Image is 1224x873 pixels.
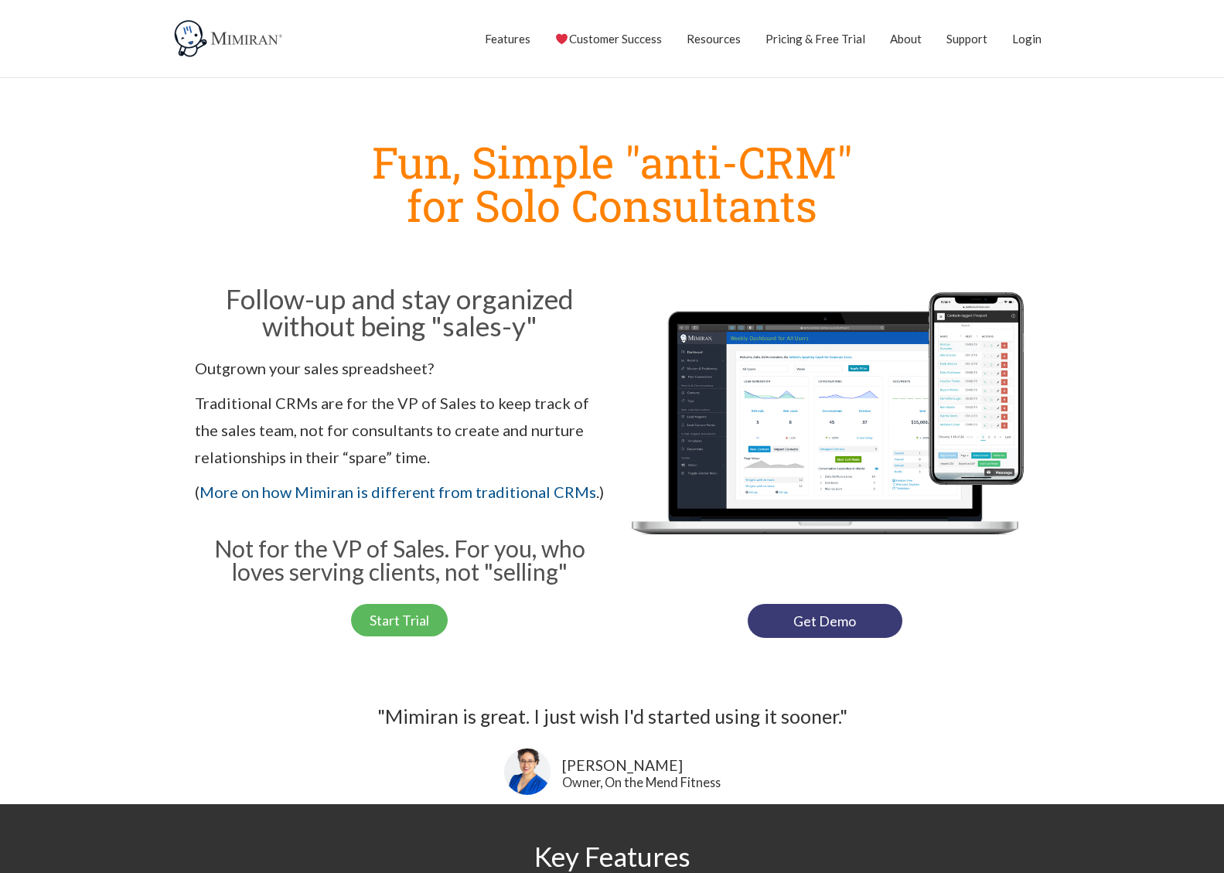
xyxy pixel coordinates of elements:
p: Traditional CRMs are for the VP of Sales to keep track of the sales team, not for consultants to ... [195,390,605,471]
div: Owner, On the Mend Fitness [562,776,721,789]
img: Mimiran CRM for solo consultants dashboard mobile [620,281,1030,588]
a: Support [946,19,987,58]
a: Customer Success [555,19,661,58]
a: Get Demo [748,604,902,638]
a: About [890,19,922,58]
p: Outgrown your sales spreadsheet? [195,355,605,382]
img: Lisa Snow-- On the Mend Fitness [504,749,551,795]
img: ❤️ [556,33,568,45]
a: Start Trial [351,604,448,636]
span: Start Trial [370,613,429,627]
a: Login [1012,19,1042,58]
img: Mimiran CRM [172,19,288,58]
h2: Follow-up and stay organized without being "sales-y" [195,285,605,339]
span: ( .) [195,483,604,501]
a: Pricing & Free Trial [765,19,865,58]
a: Features [485,19,530,58]
h2: Key Features [172,843,1053,870]
a: More on how Mimiran is different from traditional CRMs [199,483,596,501]
div: "Mimiran is great. I just wish I'd started using it sooner." [172,700,1053,734]
div: [PERSON_NAME] [562,755,721,777]
a: Resources [687,19,741,58]
h3: Not for the VP of Sales. For you, who loves serving clients, not "selling" [195,537,605,583]
h1: Fun, Simple "anti-CRM" for Solo Consultants [187,140,1038,227]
